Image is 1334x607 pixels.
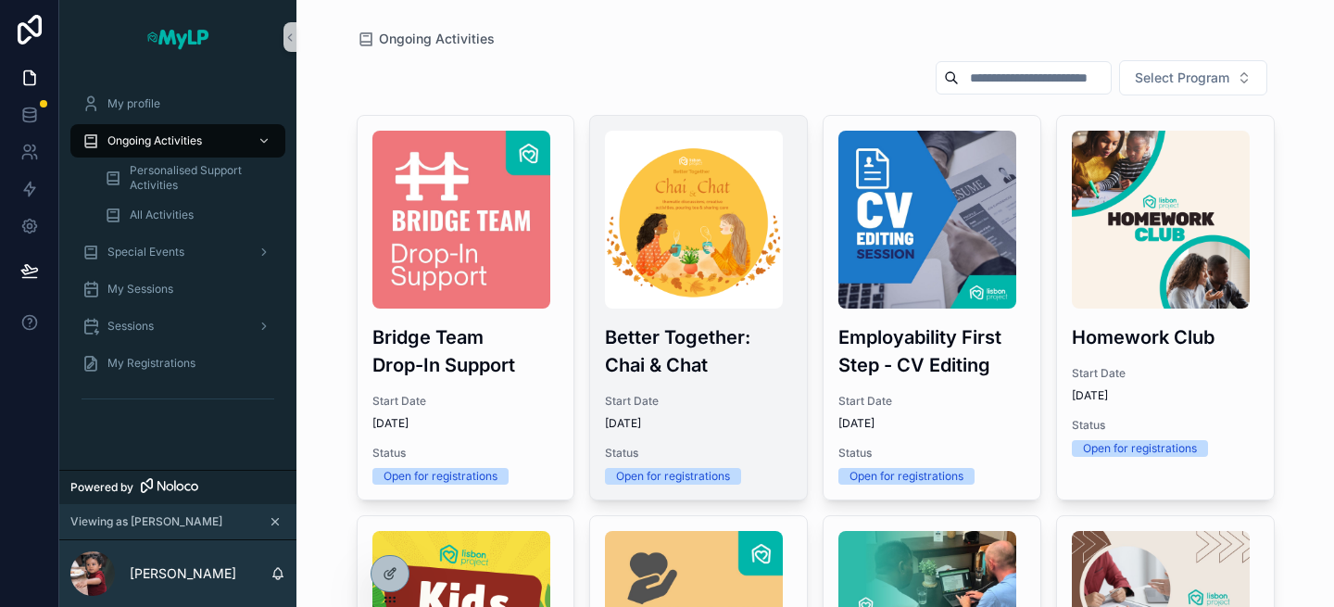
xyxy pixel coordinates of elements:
a: My Registrations [70,347,285,380]
div: scrollable content [59,74,296,437]
span: Powered by [70,480,133,495]
span: Start Date [605,394,792,409]
span: [DATE] [372,416,560,431]
a: HWC-Logo---Main-Version.pngHomework ClubStart Date[DATE]StatusOpen for registrations [1056,115,1275,500]
span: Start Date [838,394,1026,409]
img: App logo [145,22,210,52]
img: HWC-Logo---Main-Version.png [1072,131,1250,309]
span: Select Program [1135,69,1229,87]
span: My Registrations [107,356,195,371]
h3: Homework Club [1072,323,1259,351]
img: BRIDGE.jpg [372,131,550,309]
span: Start Date [1072,366,1259,381]
span: Viewing as [PERSON_NAME] [70,514,222,529]
a: Ongoing Activities [357,30,495,48]
span: Sessions [107,319,154,334]
span: My profile [107,96,160,111]
span: Status [838,446,1026,461]
h3: Better Together: Chai & Chat [605,323,792,379]
img: CV-Editing-Session.jpg [838,131,1016,309]
span: Personalised Support Activities [130,163,267,193]
a: My profile [70,87,285,120]
a: CV-Editing-Session.jpgEmployability First Step - CV EditingStart Date[DATE]StatusOpen for registr... [823,115,1041,500]
span: All Activities [130,208,194,222]
span: Status [372,446,560,461]
span: Ongoing Activities [107,133,202,148]
div: Open for registrations [384,468,497,485]
a: Powered by [59,470,296,504]
a: Ongoing Activities [70,124,285,158]
span: Ongoing Activities [379,30,495,48]
span: Special Events [107,245,184,259]
h3: Employability First Step - CV Editing [838,323,1026,379]
a: BRIDGE.jpgBridge Team Drop-In SupportStart Date[DATE]StatusOpen for registrations [357,115,575,500]
a: My Sessions [70,272,285,306]
a: All Activities [93,198,285,232]
div: Open for registrations [616,468,730,485]
span: [DATE] [1072,388,1259,403]
div: Open for registrations [1083,440,1197,457]
button: Select Button [1119,60,1267,95]
a: Special Events [70,235,285,269]
span: [DATE] [605,416,792,431]
span: Status [605,446,792,461]
span: My Sessions [107,282,173,297]
p: [PERSON_NAME] [130,564,236,583]
span: [DATE] [838,416,1026,431]
a: Chai-&-Chat-Final-2.pngBetter Together: Chai & ChatStart Date[DATE]StatusOpen for registrations [589,115,808,500]
span: Start Date [372,394,560,409]
a: Sessions [70,310,285,343]
span: Status [1072,418,1259,433]
h3: Bridge Team Drop-In Support [372,323,560,379]
a: Personalised Support Activities [93,161,285,195]
img: Chai-&-Chat-Final-2.png [605,131,783,309]
div: Open for registrations [849,468,963,485]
